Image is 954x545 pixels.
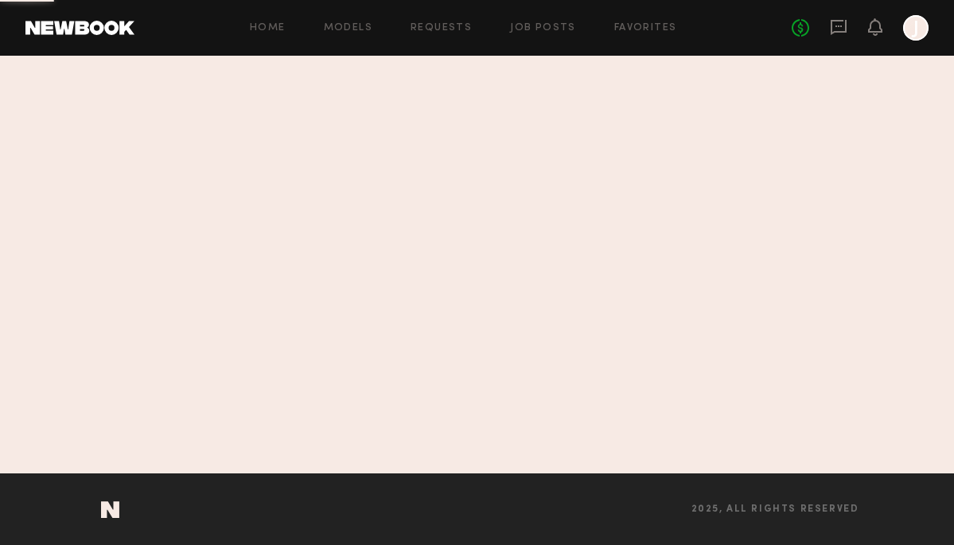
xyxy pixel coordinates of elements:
[510,23,576,33] a: Job Posts
[614,23,677,33] a: Favorites
[903,15,929,41] a: J
[324,23,372,33] a: Models
[411,23,472,33] a: Requests
[250,23,286,33] a: Home
[691,504,859,515] span: 2025, all rights reserved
